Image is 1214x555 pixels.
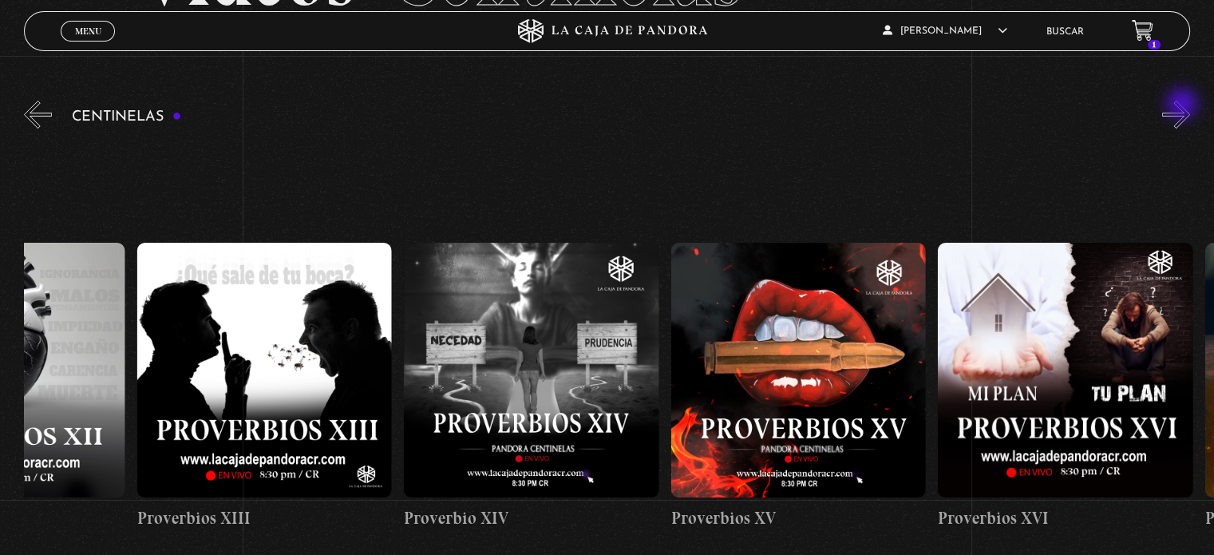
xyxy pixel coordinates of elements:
[1132,20,1153,42] a: 1
[24,101,52,129] button: Previous
[72,109,181,125] h3: Centinelas
[75,26,101,36] span: Menu
[137,505,392,531] h4: Proverbios XIII
[404,505,658,531] h4: Proverbio XIV
[1046,27,1084,37] a: Buscar
[69,40,107,51] span: Cerrar
[1148,40,1161,50] span: 1
[1162,101,1190,129] button: Next
[938,505,1192,531] h4: Proverbios XVI
[883,26,1007,36] span: [PERSON_NAME]
[671,505,926,531] h4: Proverbios XV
